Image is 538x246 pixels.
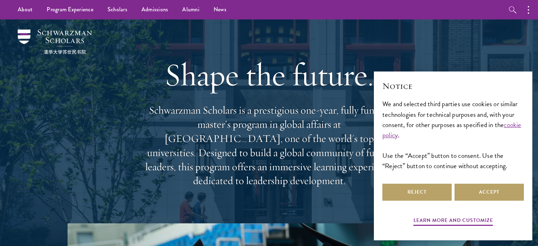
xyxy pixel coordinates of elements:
[382,120,521,140] a: cookie policy
[455,184,524,201] button: Accept
[413,216,493,227] button: Learn more and customize
[142,55,397,95] h1: Shape the future.
[382,184,452,201] button: Reject
[382,80,524,92] h2: Notice
[142,103,397,188] p: Schwarzman Scholars is a prestigious one-year, fully funded master’s program in global affairs at...
[18,29,92,54] img: Schwarzman Scholars
[382,99,524,171] div: We and selected third parties use cookies or similar technologies for technical purposes and, wit...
